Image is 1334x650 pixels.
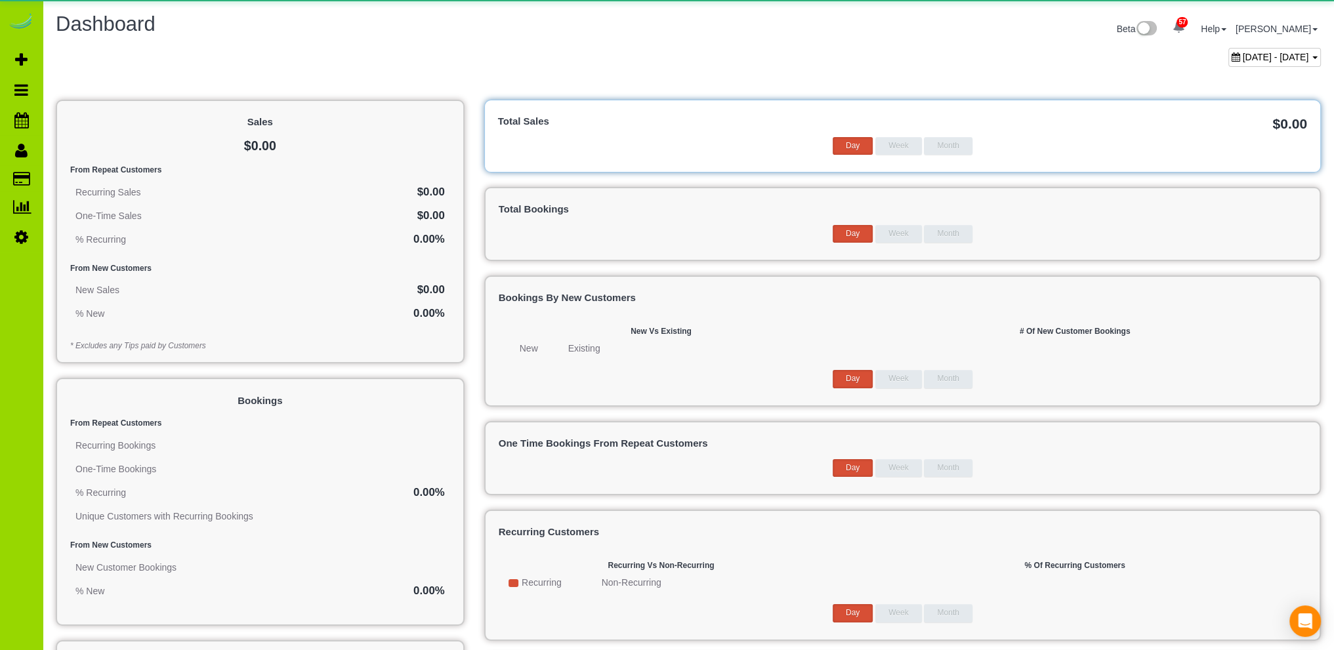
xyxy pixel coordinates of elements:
button: Week [875,604,921,622]
a: [PERSON_NAME] [1236,24,1318,34]
span: 57 [1177,17,1188,28]
h5: From New Customers [70,541,450,550]
button: Week [875,225,921,243]
button: Day [833,225,873,243]
button: Week [875,370,921,388]
a: Beta [1117,24,1157,34]
button: Week [875,137,921,155]
td: Recurring Sales [70,180,316,204]
button: Month [924,225,972,243]
a: 57 [1166,13,1192,42]
h5: New vs Existing [499,327,824,336]
td: $0.00 [316,180,449,204]
button: Day [833,459,873,477]
li: Recurring [495,576,575,589]
span: Dashboard [56,12,156,35]
td: New Sales [70,278,285,302]
td: 0.00% [316,228,449,251]
button: Month [924,137,972,155]
td: % Recurring [70,228,316,251]
button: Month [924,604,972,622]
h5: % of Recurring Customers [843,561,1306,570]
td: 0.00% [285,302,449,325]
td: Unique Customers with Recurring Bookings [70,504,381,528]
span: $0.00 [1272,116,1307,131]
div: Open Intercom Messenger [1289,605,1321,637]
h5: From Repeat Customers [70,419,450,428]
h4: Total Sales [498,116,1307,127]
em: * Excludes any Tips paid by Customers [70,341,206,350]
button: Month [924,370,972,388]
a: Help [1201,24,1226,34]
td: Recurring Bookings [70,434,381,457]
img: Automaid Logo [8,13,34,31]
td: % Recurring [70,481,381,504]
button: Day [833,604,873,622]
li: Existing [544,342,604,355]
td: $0.00 [285,278,449,302]
h4: Recurring Customers [499,527,1306,538]
img: New interface [1135,21,1157,38]
h4: Total Bookings [499,204,1306,215]
button: Day [833,370,873,388]
td: $0.00 [316,204,449,228]
td: One-Time Bookings [70,457,381,481]
button: Month [924,459,972,477]
td: % New [70,579,346,603]
td: 0.00% [346,579,450,603]
h5: From New Customers [70,264,450,273]
td: New Customer Bookings [70,556,346,579]
h4: Bookings by New Customers [499,293,1306,304]
button: Week [875,459,921,477]
h5: Recurring vs Non-Recurring [499,561,824,570]
li: New [495,342,541,355]
span: [DATE] - [DATE] [1243,52,1309,62]
h4: Bookings [70,396,450,407]
td: 0.00% [381,481,450,504]
td: One-Time Sales [70,204,316,228]
h4: Sales [70,117,450,128]
button: Day [833,137,873,155]
h5: From Repeat Customers [70,166,450,174]
h2: $0.00 [70,139,450,153]
td: % New [70,302,285,325]
li: Non-Recurring [577,576,665,589]
h5: # of New Customer Bookings [843,327,1306,336]
h4: One Time Bookings From Repeat Customers [499,438,1306,449]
